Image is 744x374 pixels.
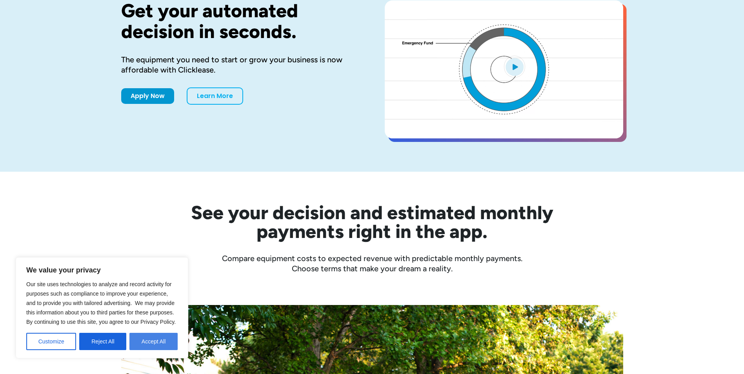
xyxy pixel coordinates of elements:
[121,0,360,42] h1: Get your automated decision in seconds.
[16,257,188,358] div: We value your privacy
[129,333,178,350] button: Accept All
[504,56,525,78] img: Blue play button logo on a light blue circular background
[121,54,360,75] div: The equipment you need to start or grow your business is now affordable with Clicklease.
[121,253,623,274] div: Compare equipment costs to expected revenue with predictable monthly payments. Choose terms that ...
[153,203,592,241] h2: See your decision and estimated monthly payments right in the app.
[26,265,178,275] p: We value your privacy
[26,333,76,350] button: Customize
[26,281,176,325] span: Our site uses technologies to analyze and record activity for purposes such as compliance to impr...
[385,0,623,138] a: open lightbox
[187,87,243,105] a: Learn More
[121,88,174,104] a: Apply Now
[79,333,126,350] button: Reject All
